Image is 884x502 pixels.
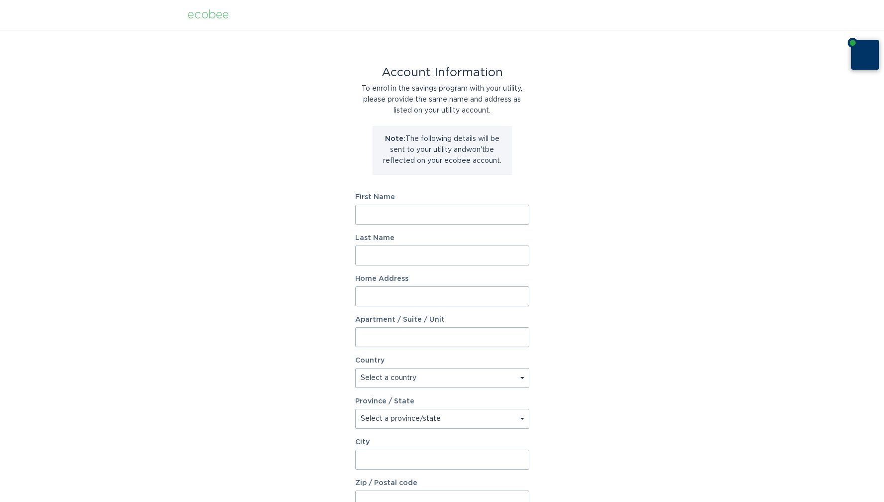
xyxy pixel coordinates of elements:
label: Apartment / Suite / Unit [355,316,529,323]
strong: Note: [385,135,405,142]
label: City [355,439,529,446]
div: Account Information [355,67,529,78]
label: Last Name [355,235,529,242]
div: ecobee [188,9,229,20]
label: Province / State [355,398,414,405]
label: Zip / Postal code [355,480,529,487]
div: To enrol in the savings program with your utility, please provide the same name and address as li... [355,83,529,116]
p: The following details will be sent to your utility and won't be reflected on your ecobee account. [380,133,504,166]
label: Home Address [355,275,529,282]
label: Country [355,357,385,364]
label: First Name [355,194,529,201]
